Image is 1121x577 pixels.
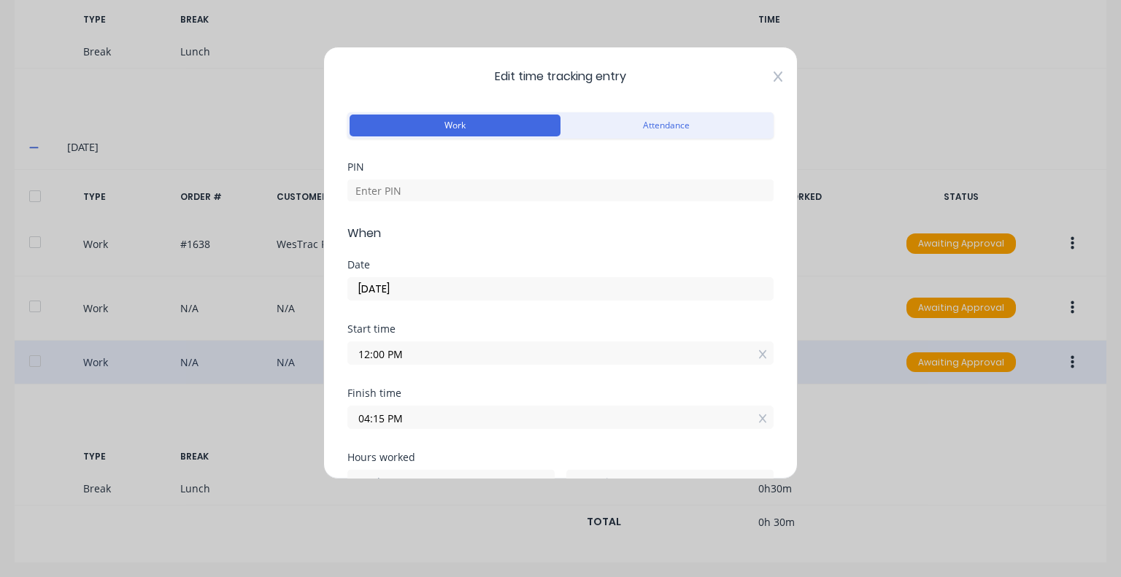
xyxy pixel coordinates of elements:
span: When [347,225,774,242]
input: Enter PIN [347,179,774,201]
span: Edit time tracking entry [347,68,774,85]
div: PIN [347,162,774,172]
button: Work [350,115,560,136]
div: Finish time [347,388,774,398]
div: Hours worked [347,452,774,462]
label: minutes [596,474,773,492]
div: Date [347,260,774,270]
button: Attendance [560,115,771,136]
input: 0 [567,470,593,492]
input: 0 [348,470,374,492]
label: hours [377,474,554,492]
div: Start time [347,324,774,334]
